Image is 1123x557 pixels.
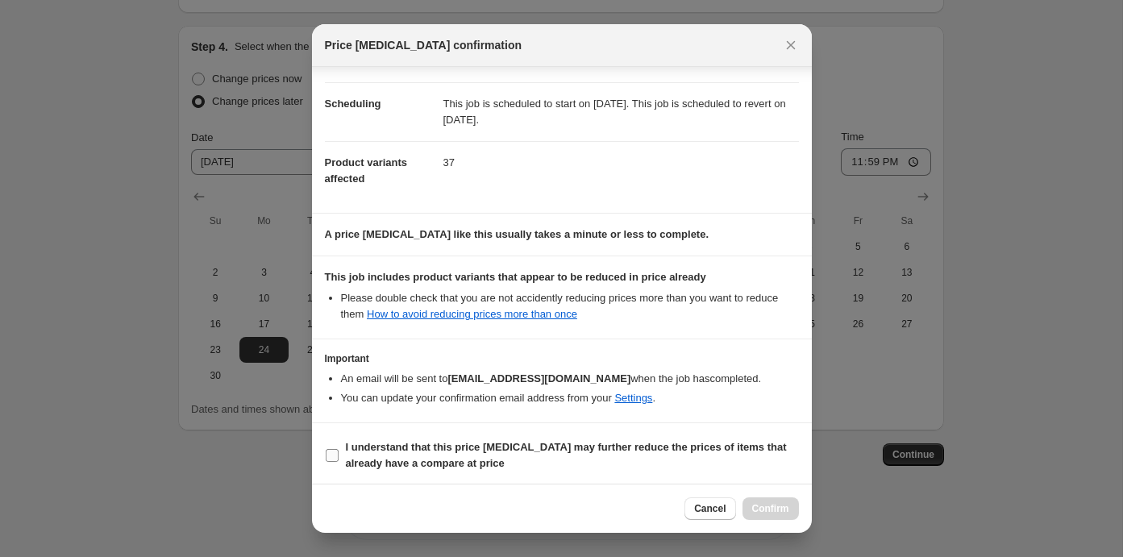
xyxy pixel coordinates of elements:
[367,308,577,320] a: How to avoid reducing prices more than once
[325,98,381,110] span: Scheduling
[614,392,652,404] a: Settings
[346,441,787,469] b: I understand that this price [MEDICAL_DATA] may further reduce the prices of items that already h...
[325,37,522,53] span: Price [MEDICAL_DATA] confirmation
[341,390,799,406] li: You can update your confirmation email address from your .
[694,502,726,515] span: Cancel
[325,228,709,240] b: A price [MEDICAL_DATA] like this usually takes a minute or less to complete.
[325,271,706,283] b: This job includes product variants that appear to be reduced in price already
[443,82,799,141] dd: This job is scheduled to start on [DATE]. This job is scheduled to revert on [DATE].
[447,372,630,384] b: [EMAIL_ADDRESS][DOMAIN_NAME]
[341,290,799,322] li: Please double check that you are not accidently reducing prices more than you want to reduce them
[443,141,799,184] dd: 37
[780,34,802,56] button: Close
[325,352,799,365] h3: Important
[325,156,408,185] span: Product variants affected
[341,371,799,387] li: An email will be sent to when the job has completed .
[684,497,735,520] button: Cancel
